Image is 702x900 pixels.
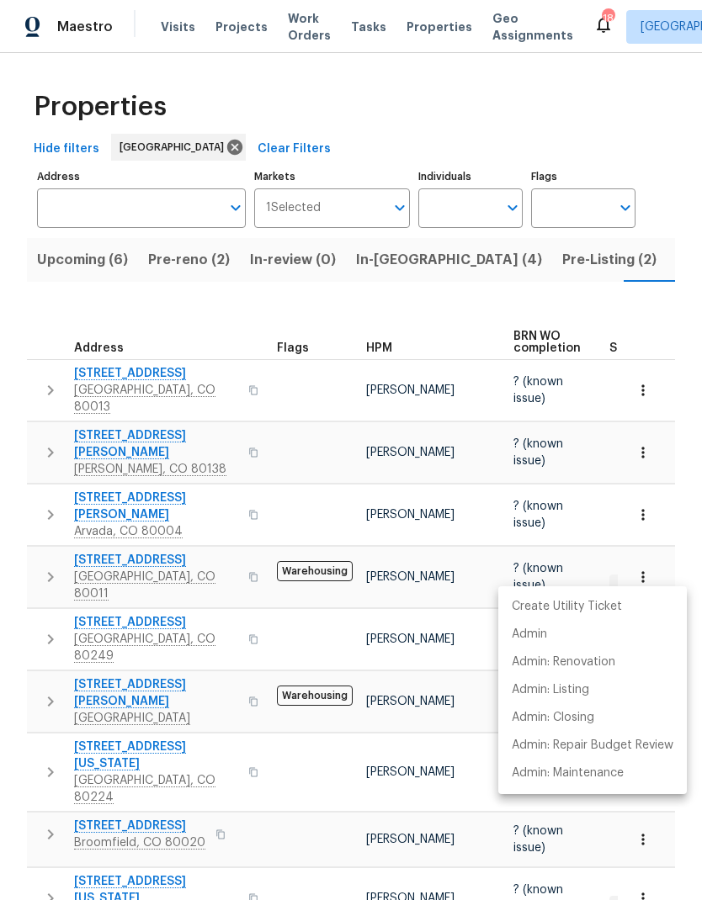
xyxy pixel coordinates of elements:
p: Admin [512,626,547,643]
p: Create Utility Ticket [512,598,622,616]
p: Admin: Closing [512,709,594,727]
p: Admin: Repair Budget Review [512,737,673,754]
p: Admin: Listing [512,681,589,699]
p: Admin: Renovation [512,654,615,671]
p: Admin: Maintenance [512,765,624,782]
